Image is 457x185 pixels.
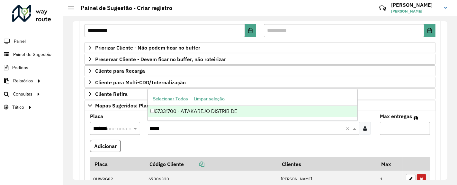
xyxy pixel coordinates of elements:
em: Máximo de clientes que serão colocados na mesma rota com os clientes informados [414,116,418,121]
span: Cliente para Recarga [95,68,145,73]
a: Copiar [184,161,204,167]
th: Código Cliente [145,157,277,171]
button: Choose Date [245,24,256,37]
th: Clientes [277,157,377,171]
th: Max [377,157,403,171]
span: [PERSON_NAME] [391,8,439,14]
h3: [PERSON_NAME] [391,2,439,8]
span: Priorizar Cliente - Não podem ficar no buffer [95,45,200,50]
a: Cliente para Multi-CDD/Internalização [85,77,435,88]
span: Relatórios [13,78,33,84]
span: Tático [12,104,24,111]
span: Consultas [13,91,32,97]
button: Choose Date [424,24,435,37]
a: Preservar Cliente - Devem ficar no buffer, não roteirizar [85,54,435,65]
button: Adicionar [90,140,121,152]
span: Clear all [346,125,351,132]
span: Mapas Sugeridos: Placa-Cliente [95,103,171,108]
a: Cliente Retira [85,88,435,99]
a: Cliente para Recarga [85,65,435,76]
span: Cliente para Multi-CDD/Internalização [95,80,186,85]
div: 67331700 - ATAKAREJO DISTRIB DE [148,106,357,117]
span: Painel de Sugestão [13,51,51,58]
a: Mapas Sugeridos: Placa-Cliente [85,100,435,111]
span: Painel [14,38,26,45]
span: Preservar Cliente - Devem ficar no buffer, não roteirizar [95,57,226,62]
a: Contato Rápido [376,1,390,15]
span: Cliente Retira [95,91,128,97]
th: Placa [90,157,145,171]
label: Max entregas [380,112,412,120]
ng-dropdown-panel: Options list [148,89,358,121]
h2: Painel de Sugestão - Criar registro [74,5,172,12]
label: Placa [90,112,103,120]
a: Priorizar Cliente - Não podem ficar no buffer [85,42,435,53]
button: Selecionar Todos [150,94,191,104]
button: Limpar seleção [191,94,228,104]
span: Pedidos [12,64,28,71]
